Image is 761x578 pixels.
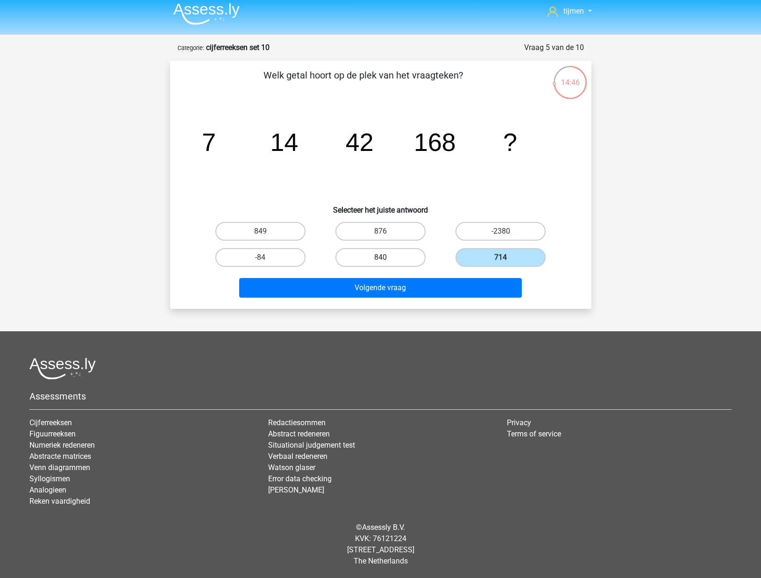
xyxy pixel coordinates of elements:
img: Assessly logo [29,357,96,379]
tspan: 42 [345,128,373,156]
a: Cijferreeksen [29,418,72,427]
a: Terms of service [507,429,561,438]
a: Abstract redeneren [268,429,330,438]
span: tijmen [563,7,584,15]
a: Abstracte matrices [29,452,91,461]
small: Categorie: [178,44,204,51]
tspan: 168 [414,128,456,156]
a: Redactiesommen [268,418,326,427]
label: 876 [335,222,426,241]
label: 714 [455,248,546,267]
label: -2380 [455,222,546,241]
a: Watson glaser [268,463,315,472]
a: Numeriek redeneren [29,441,95,450]
img: Assessly [173,3,240,25]
button: Volgende vraag [239,278,522,298]
a: [PERSON_NAME] [268,485,324,494]
a: tijmen [544,6,595,17]
div: © KVK: 76121224 [STREET_ADDRESS] The Netherlands [22,514,739,574]
label: -84 [215,248,306,267]
a: Privacy [507,418,531,427]
label: 849 [215,222,306,241]
a: Verbaal redeneren [268,452,327,461]
strong: cijferreeksen set 10 [206,43,270,52]
a: Situational judgement test [268,441,355,450]
p: Welk getal hoort op de plek van het vraagteken? [185,68,541,96]
a: Error data checking [268,474,332,483]
tspan: ? [503,128,517,156]
a: Reken vaardigheid [29,497,90,506]
div: 14:46 [553,65,588,88]
div: Vraag 5 van de 10 [524,42,584,53]
a: Syllogismen [29,474,70,483]
h6: Selecteer het juiste antwoord [185,198,576,214]
tspan: 7 [202,128,216,156]
label: 840 [335,248,426,267]
h5: Assessments [29,391,732,402]
a: Analogieen [29,485,66,494]
tspan: 14 [270,128,298,156]
a: Venn diagrammen [29,463,90,472]
a: Assessly B.V. [362,523,405,532]
a: Figuurreeksen [29,429,76,438]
